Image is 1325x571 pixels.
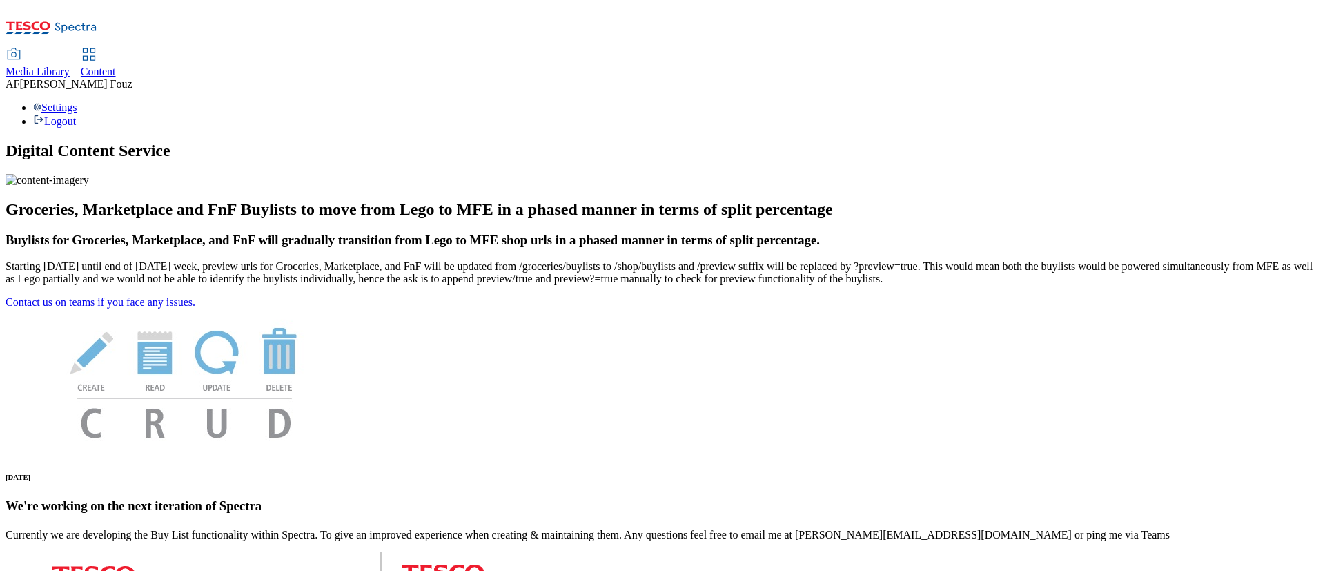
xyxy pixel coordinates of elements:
[19,78,132,90] span: [PERSON_NAME] Fouz
[6,66,70,77] span: Media Library
[81,66,116,77] span: Content
[6,473,1319,481] h6: [DATE]
[6,529,1319,541] p: Currently we are developing the Buy List functionality within Spectra. To give an improved experi...
[6,233,1319,248] h3: Buylists for Groceries, Marketplace, and FnF will gradually transition from Lego to MFE shop urls...
[6,296,195,308] a: Contact us on teams if you face any issues.
[6,309,364,453] img: News Image
[6,49,70,78] a: Media Library
[6,78,19,90] span: AF
[33,101,77,113] a: Settings
[6,499,1319,514] h3: We're working on the next iteration of Spectra
[6,200,1319,219] h2: Groceries, Marketplace and FnF Buylists to move from Lego to MFE in a phased manner in terms of s...
[6,174,89,186] img: content-imagery
[6,260,1319,285] p: Starting [DATE] until end of [DATE] week, preview urls for Groceries, Marketplace, and FnF will b...
[33,115,76,127] a: Logout
[81,49,116,78] a: Content
[6,142,1319,160] h1: Digital Content Service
